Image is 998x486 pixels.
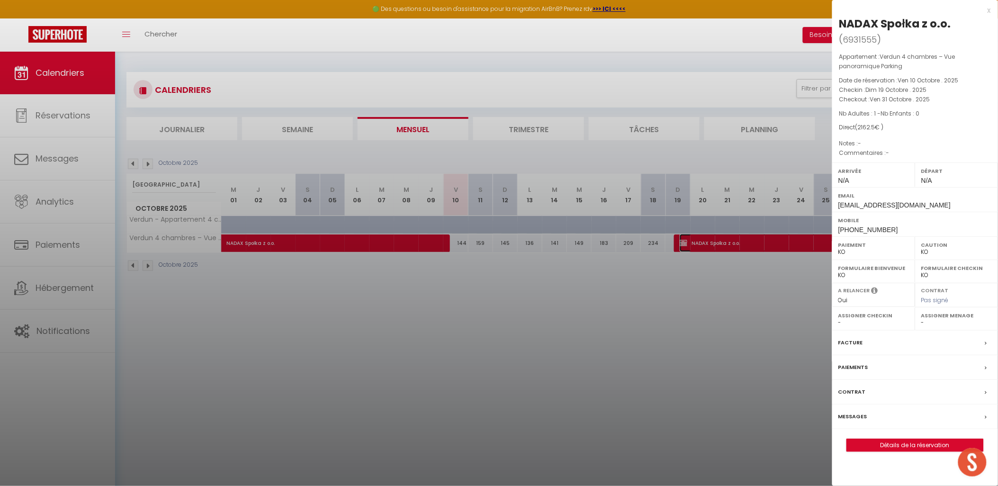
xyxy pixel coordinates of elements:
span: Pas signé [921,296,949,304]
label: Contrat [921,287,949,293]
label: Assigner Menage [921,311,992,320]
p: Checkin : [839,85,991,95]
span: ( € ) [855,123,884,131]
div: Ouvrir le chat [958,448,987,477]
span: 2162.5 [858,123,875,131]
span: Ven 31 Octobre . 2025 [870,95,930,103]
span: - [858,139,862,147]
label: Formulaire Checkin [921,263,992,273]
span: N/A [921,177,932,184]
label: Formulaire Bienvenue [838,263,909,273]
i: Sélectionner OUI si vous souhaiter envoyer les séquences de messages post-checkout [872,287,878,297]
label: Départ [921,166,992,176]
div: Direct [839,123,991,132]
span: ( ) [839,33,881,46]
p: Commentaires : [839,148,991,158]
span: - [886,149,890,157]
span: Dim 19 Octobre . 2025 [866,86,927,94]
label: Assigner Checkin [838,311,909,320]
label: Paiements [838,362,868,372]
span: [PHONE_NUMBER] [838,226,898,234]
label: Arrivée [838,166,909,176]
p: Checkout : [839,95,991,104]
label: Contrat [838,387,866,397]
label: A relancer [838,287,870,295]
label: Mobile [838,216,992,225]
label: Email [838,191,992,200]
span: Ven 10 Octobre . 2025 [898,76,959,84]
div: x [832,5,991,16]
div: NADAX Społka z o.o. [839,16,951,31]
label: Paiement [838,240,909,250]
label: Messages [838,412,867,422]
label: Facture [838,338,863,348]
p: Notes : [839,139,991,148]
span: N/A [838,177,849,184]
p: Date de réservation : [839,76,991,85]
span: Nb Adultes : 1 - [839,109,920,117]
label: Caution [921,240,992,250]
span: Nb Enfants : 0 [881,109,920,117]
span: 6931555 [843,34,877,45]
p: Appartement : [839,52,991,71]
a: Détails de la réservation [847,439,983,451]
span: [EMAIL_ADDRESS][DOMAIN_NAME] [838,201,951,209]
span: Verdun 4 chambres – Vue panoramique Parking [839,53,955,70]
